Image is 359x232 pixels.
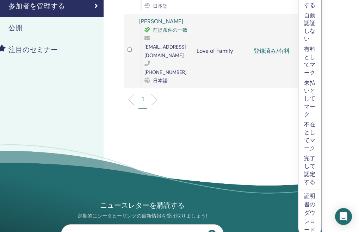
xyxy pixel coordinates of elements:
h4: 公開 [8,23,23,33]
p: 完了して認定する [304,155,316,186]
p: 未払いとしてマーク [304,79,316,119]
span: 前提条件の一致 [153,27,187,33]
div: Open Intercom Messenger [335,208,352,225]
p: 不在としてマーク [304,121,316,152]
span: 日本語 [153,3,168,9]
p: 有料としてマーク [304,45,316,77]
td: Love of Family [193,14,250,88]
h4: ニュースレターを購読する [61,201,224,210]
h4: 参加者を管理する [8,1,65,12]
p: 自動認証しない [304,12,316,43]
a: [PERSON_NAME] [139,18,183,25]
p: 定期的にシータヒーリングの最新情報を受け取りましょう! [61,213,224,219]
h4: 注目のセミナー [8,45,58,55]
p: 1 [142,95,144,103]
span: 日本語 [153,77,168,84]
span: [EMAIL_ADDRESS][DOMAIN_NAME] [144,44,186,58]
span: [PHONE_NUMBER] [144,69,186,75]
